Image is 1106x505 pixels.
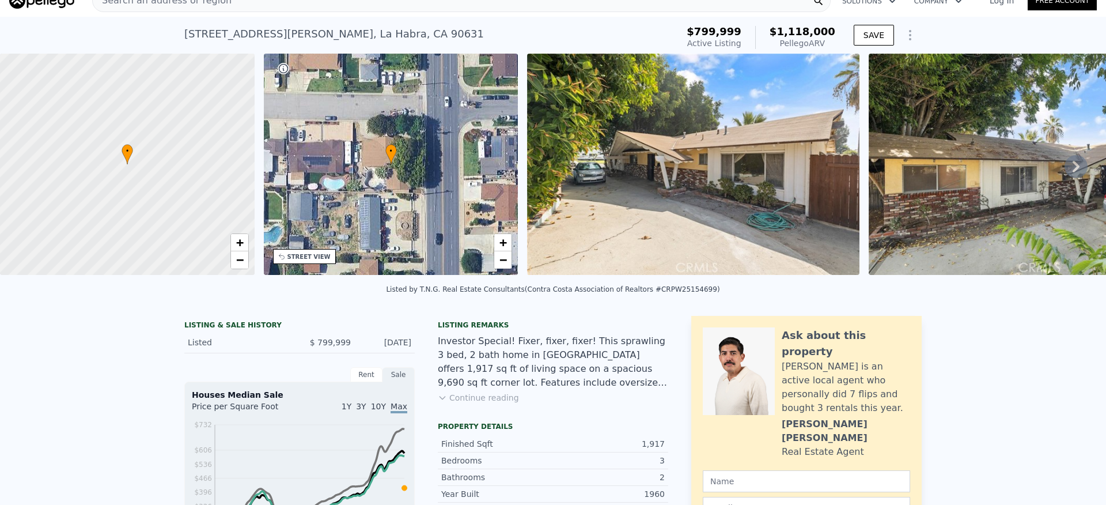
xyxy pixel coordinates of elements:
[770,37,835,49] div: Pellego ARV
[386,285,719,293] div: Listed by T.N.G. Real Estate Consultants (Contra Costa Association of Realtors #CRPW25154699)
[441,438,553,450] div: Finished Sqft
[194,474,212,483] tspan: $466
[194,421,212,429] tspan: $732
[360,337,411,348] div: [DATE]
[122,146,133,156] span: •
[770,25,835,37] span: $1,118,000
[782,360,910,415] div: [PERSON_NAME] is an active local agent who personally did 7 flips and bought 3 rentals this year.
[391,402,407,413] span: Max
[854,25,894,46] button: SAVE
[553,488,665,500] div: 1960
[385,144,397,164] div: •
[231,251,248,269] a: Zoom out
[687,25,741,37] span: $799,999
[553,472,665,483] div: 2
[236,235,243,250] span: +
[441,455,553,466] div: Bedrooms
[441,488,553,500] div: Year Built
[782,327,910,360] div: Ask about this property
[899,24,922,47] button: Show Options
[703,470,910,492] input: Name
[385,146,397,156] span: •
[371,402,386,411] span: 10Y
[188,337,290,348] div: Listed
[687,39,741,48] span: Active Listing
[553,455,665,466] div: 3
[342,402,351,411] span: 1Y
[441,472,553,483] div: Bathrooms
[438,392,519,404] button: Continue reading
[494,251,512,269] a: Zoom out
[194,461,212,469] tspan: $536
[438,422,668,431] div: Property details
[287,252,331,261] div: STREET VIEW
[494,234,512,251] a: Zoom in
[499,235,507,250] span: +
[122,144,133,164] div: •
[231,234,248,251] a: Zoom in
[350,367,382,382] div: Rent
[194,488,212,496] tspan: $396
[184,26,484,42] div: [STREET_ADDRESS][PERSON_NAME] , La Habra , CA 90631
[382,367,415,382] div: Sale
[782,417,910,445] div: [PERSON_NAME] [PERSON_NAME]
[527,54,859,275] img: Sale: 167073545 Parcel: 63892521
[438,334,668,390] div: Investor Special! Fixer, fixer, fixer! This sprawling 3 bed, 2 bath home in [GEOGRAPHIC_DATA] off...
[553,438,665,450] div: 1,917
[236,252,243,267] span: −
[194,446,212,454] tspan: $606
[310,338,351,347] span: $ 799,999
[438,321,668,330] div: Listing remarks
[184,321,415,332] div: LISTING & SALE HISTORY
[192,389,407,401] div: Houses Median Sale
[499,252,507,267] span: −
[782,445,864,459] div: Real Estate Agent
[192,401,300,419] div: Price per Square Foot
[356,402,366,411] span: 3Y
